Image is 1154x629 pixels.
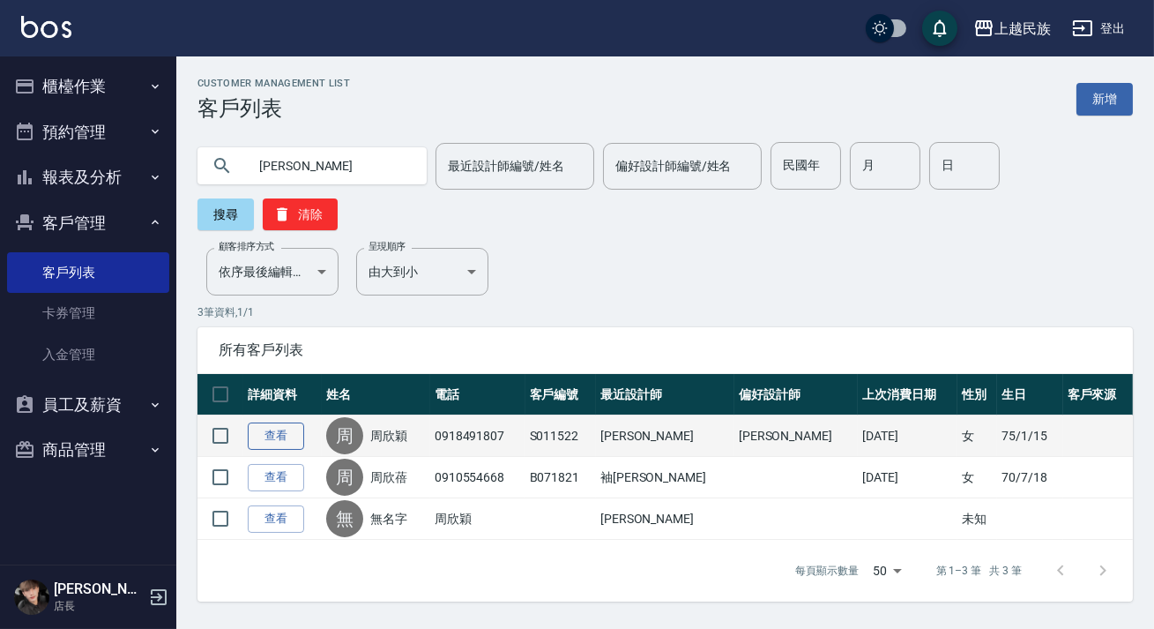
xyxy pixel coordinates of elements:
th: 上次消費日期 [858,374,957,416]
h3: 客戶列表 [197,96,350,121]
td: B071821 [525,457,596,498]
td: 70/7/18 [997,457,1062,498]
p: 第 1–3 筆 共 3 筆 [936,563,1022,579]
img: Person [14,580,49,615]
td: 女 [957,416,998,457]
td: [PERSON_NAME] [596,416,734,457]
th: 客戶編號 [525,374,596,416]
th: 偏好設計師 [734,374,858,416]
a: 周欣穎 [370,427,407,445]
th: 姓名 [322,374,430,416]
div: 無 [326,500,363,537]
div: 上越民族 [994,18,1051,40]
th: 客戶來源 [1063,374,1133,416]
p: 每頁顯示數量 [795,563,859,579]
button: 櫃檯作業 [7,64,169,109]
td: [PERSON_NAME] [734,416,858,457]
button: 商品管理 [7,427,169,473]
input: 搜尋關鍵字 [247,142,413,190]
td: 女 [957,457,998,498]
p: 3 筆資料, 1 / 1 [197,304,1133,320]
th: 生日 [997,374,1062,416]
a: 入金管理 [7,334,169,375]
th: 性別 [957,374,998,416]
label: 呈現順序 [369,240,406,253]
th: 詳細資料 [243,374,322,416]
a: 客戶列表 [7,252,169,293]
button: 登出 [1065,12,1133,45]
th: 最近設計師 [596,374,734,416]
a: 查看 [248,505,304,533]
a: 查看 [248,464,304,491]
th: 電話 [430,374,525,416]
a: 周欣蓓 [370,468,407,486]
td: 0910554668 [430,457,525,498]
a: 新增 [1076,83,1133,116]
td: 0918491807 [430,416,525,457]
div: 依序最後編輯時間 [206,248,339,296]
img: Logo [21,16,71,38]
label: 顧客排序方式 [219,240,274,253]
div: 50 [866,547,908,595]
p: 店長 [54,598,144,614]
td: 未知 [957,498,998,540]
button: 員工及薪資 [7,382,169,428]
button: 上越民族 [966,11,1058,47]
td: [PERSON_NAME] [596,498,734,540]
div: 周 [326,459,363,496]
button: save [922,11,957,46]
td: 袖[PERSON_NAME] [596,457,734,498]
td: 75/1/15 [997,416,1062,457]
div: 周 [326,417,363,454]
button: 報表及分析 [7,154,169,200]
td: S011522 [525,416,596,457]
td: 周欣穎 [430,498,525,540]
td: [DATE] [858,457,957,498]
a: 卡券管理 [7,293,169,333]
h5: [PERSON_NAME] [54,580,144,598]
div: 由大到小 [356,248,488,296]
button: 清除 [263,198,338,230]
button: 客戶管理 [7,200,169,246]
a: 無名字 [370,510,407,528]
a: 查看 [248,423,304,450]
td: [DATE] [858,416,957,457]
button: 搜尋 [197,198,254,230]
button: 預約管理 [7,109,169,155]
h2: Customer Management List [197,78,350,89]
span: 所有客戶列表 [219,341,1112,359]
